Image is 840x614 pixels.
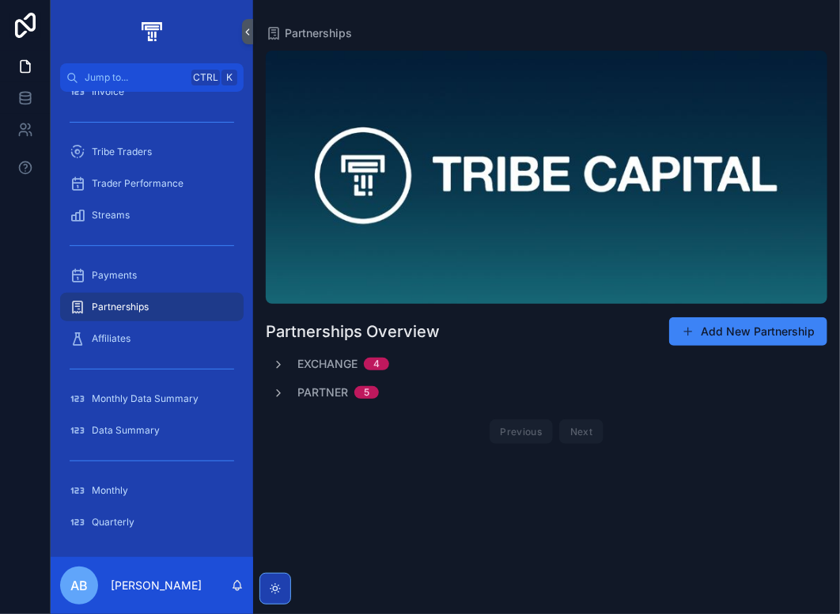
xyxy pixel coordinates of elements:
[111,578,202,593] p: [PERSON_NAME]
[92,269,137,282] span: Payments
[60,476,244,505] a: Monthly
[60,508,244,536] a: Quarterly
[92,209,130,222] span: Streams
[60,78,244,106] a: Invoice
[60,201,244,229] a: Streams
[60,63,244,92] button: Jump to...CtrlK
[60,138,244,166] a: Tribe Traders
[92,516,134,529] span: Quarterly
[266,320,440,343] h1: Partnerships Overview
[60,324,244,353] a: Affiliates
[297,385,348,400] span: Partner
[92,301,149,313] span: Partnerships
[92,146,152,158] span: Tribe Traders
[85,71,185,84] span: Jump to...
[60,416,244,445] a: Data Summary
[669,317,827,346] button: Add New Partnership
[92,484,128,497] span: Monthly
[92,392,199,405] span: Monthly Data Summary
[364,386,369,399] div: 5
[191,70,220,85] span: Ctrl
[373,358,380,370] div: 4
[285,25,352,41] span: Partnerships
[92,177,184,190] span: Trader Performance
[138,19,165,44] img: App logo
[92,332,131,345] span: Affiliates
[60,261,244,290] a: Payments
[223,71,236,84] span: K
[51,92,253,557] div: scrollable content
[266,25,352,41] a: Partnerships
[60,385,244,413] a: Monthly Data Summary
[60,169,244,198] a: Trader Performance
[297,356,358,372] span: Exchange
[92,85,124,98] span: Invoice
[70,576,88,595] span: AB
[92,424,160,437] span: Data Summary
[60,293,244,321] a: Partnerships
